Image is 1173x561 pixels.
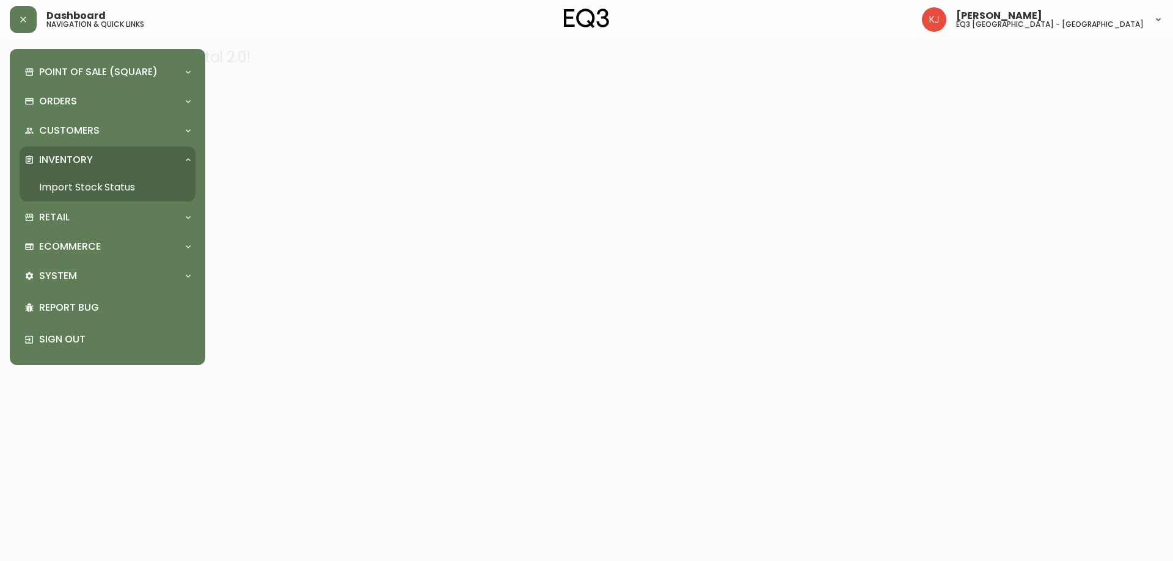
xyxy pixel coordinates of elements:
img: 24a625d34e264d2520941288c4a55f8e [922,7,946,32]
img: logo [564,9,609,28]
p: Point of Sale (Square) [39,65,158,79]
h5: eq3 [GEOGRAPHIC_DATA] - [GEOGRAPHIC_DATA] [956,21,1144,28]
div: Retail [20,204,195,231]
p: Sign Out [39,333,191,346]
div: Inventory [20,147,195,173]
span: [PERSON_NAME] [956,11,1042,21]
p: Inventory [39,153,93,167]
div: Ecommerce [20,233,195,260]
p: System [39,269,77,283]
p: Retail [39,211,70,224]
p: Ecommerce [39,240,101,253]
div: Orders [20,88,195,115]
div: Point of Sale (Square) [20,59,195,85]
p: Report Bug [39,301,191,314]
h5: navigation & quick links [46,21,144,28]
span: Dashboard [46,11,106,21]
div: Sign Out [20,324,195,355]
div: Customers [20,117,195,144]
a: Import Stock Status [20,173,195,201]
p: Orders [39,95,77,108]
p: Customers [39,124,100,137]
div: Report Bug [20,292,195,324]
div: System [20,262,195,289]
